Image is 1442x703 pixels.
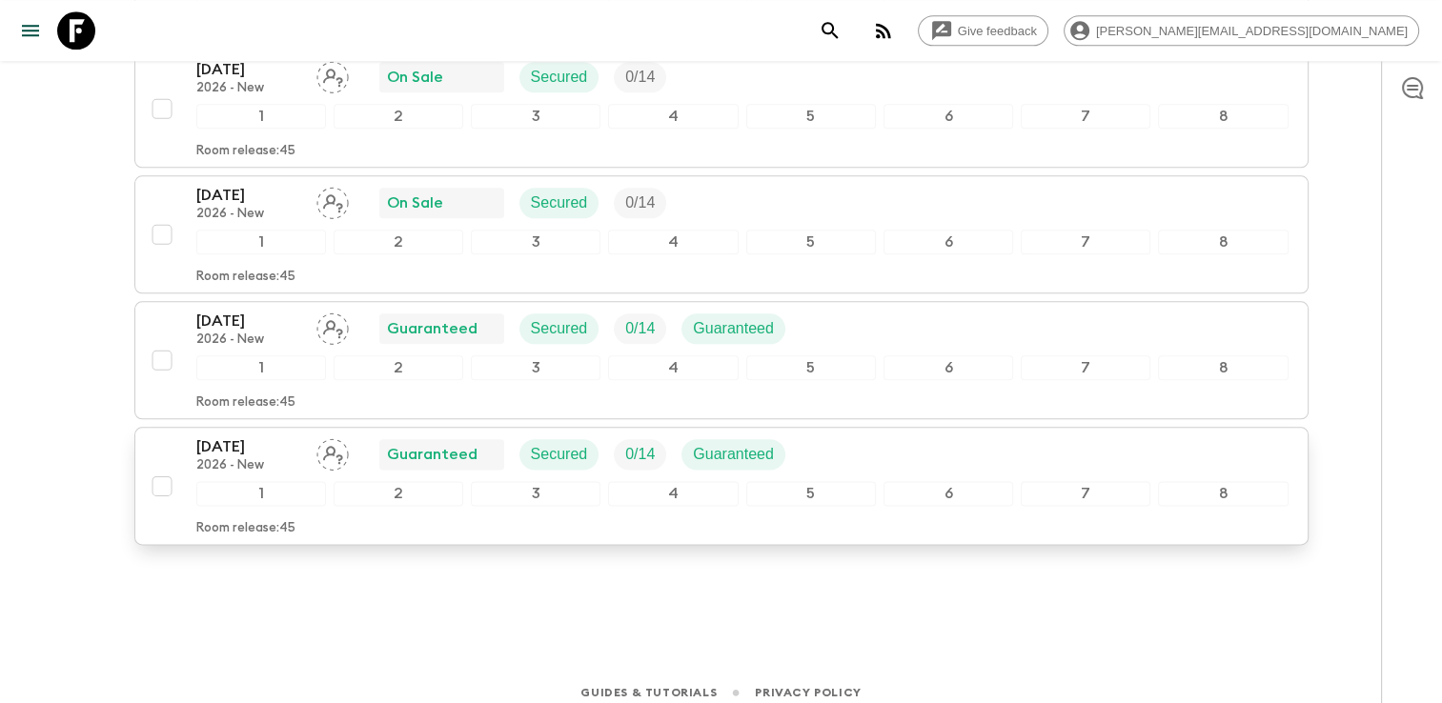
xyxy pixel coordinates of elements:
div: 7 [1021,230,1150,254]
span: Assign pack leader [316,318,349,333]
div: 2 [334,481,463,506]
div: 4 [608,355,738,380]
span: Assign pack leader [316,444,349,459]
div: 3 [471,230,600,254]
p: Secured [531,443,588,466]
div: Trip Fill [614,313,666,344]
span: Assign pack leader [316,192,349,208]
button: [DATE]2026 - NewAssign pack leaderOn SaleSecuredTrip Fill12345678Room release:45 [134,50,1309,168]
div: 8 [1158,104,1288,129]
p: Guaranteed [693,317,774,340]
p: On Sale [387,66,443,89]
p: 2026 - New [196,81,301,96]
p: Room release: 45 [196,144,295,159]
div: 1 [196,355,326,380]
div: 3 [471,104,600,129]
span: Assign pack leader [316,67,349,82]
p: Secured [531,191,588,214]
div: 8 [1158,355,1288,380]
div: 4 [608,230,738,254]
span: [PERSON_NAME][EMAIL_ADDRESS][DOMAIN_NAME] [1086,24,1418,38]
p: [DATE] [196,310,301,332]
button: [DATE]2026 - NewAssign pack leaderOn SaleSecuredTrip Fill12345678Room release:45 [134,175,1309,293]
div: 7 [1021,104,1150,129]
div: 7 [1021,355,1150,380]
div: Secured [519,188,599,218]
p: On Sale [387,191,443,214]
p: Secured [531,66,588,89]
button: search adventures [811,11,849,50]
div: Secured [519,313,599,344]
p: Secured [531,317,588,340]
p: 0 / 14 [625,443,655,466]
p: Guaranteed [387,443,477,466]
p: [DATE] [196,435,301,458]
a: Privacy Policy [755,682,861,703]
p: Room release: 45 [196,395,295,411]
div: 4 [608,104,738,129]
span: Give feedback [947,24,1047,38]
div: 3 [471,355,600,380]
div: 5 [746,104,876,129]
button: menu [11,11,50,50]
a: Give feedback [918,15,1048,46]
p: 0 / 14 [625,191,655,214]
div: 4 [608,481,738,506]
div: 5 [746,481,876,506]
div: 8 [1158,481,1288,506]
p: 0 / 14 [625,66,655,89]
p: [DATE] [196,58,301,81]
div: Trip Fill [614,188,666,218]
div: 6 [883,104,1013,129]
div: 5 [746,230,876,254]
div: Secured [519,439,599,470]
p: [DATE] [196,184,301,207]
div: 1 [196,104,326,129]
p: 2026 - New [196,332,301,348]
div: 2 [334,355,463,380]
p: Room release: 45 [196,521,295,536]
p: Guaranteed [693,443,774,466]
div: 6 [883,355,1013,380]
p: 0 / 14 [625,317,655,340]
p: Room release: 45 [196,270,295,285]
p: Guaranteed [387,317,477,340]
a: Guides & Tutorials [580,682,717,703]
button: [DATE]2026 - NewAssign pack leaderGuaranteedSecuredTrip FillGuaranteed12345678Room release:45 [134,301,1309,419]
div: Trip Fill [614,439,666,470]
div: 6 [883,230,1013,254]
div: 5 [746,355,876,380]
div: 3 [471,481,600,506]
div: Trip Fill [614,62,666,92]
div: Secured [519,62,599,92]
div: 1 [196,230,326,254]
p: 2026 - New [196,458,301,473]
button: [DATE]2026 - NewAssign pack leaderGuaranteedSecuredTrip FillGuaranteed12345678Room release:45 [134,427,1309,545]
div: [PERSON_NAME][EMAIL_ADDRESS][DOMAIN_NAME] [1064,15,1419,46]
div: 8 [1158,230,1288,254]
div: 7 [1021,481,1150,506]
p: 2026 - New [196,207,301,222]
div: 2 [334,104,463,129]
div: 1 [196,481,326,506]
div: 2 [334,230,463,254]
div: 6 [883,481,1013,506]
